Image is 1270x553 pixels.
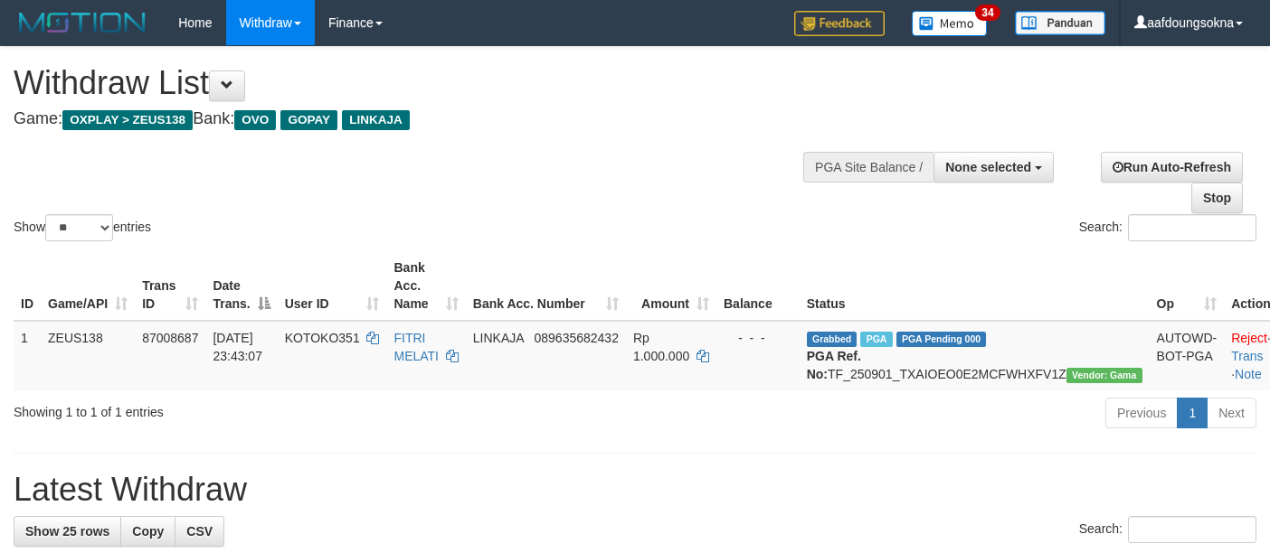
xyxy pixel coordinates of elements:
a: Next [1207,398,1256,428]
span: Marked by aafchomsokheang [860,332,892,347]
th: ID [14,251,41,321]
th: Date Trans.: activate to sort column descending [205,251,277,321]
img: Button%20Memo.svg [912,11,988,36]
h1: Latest Withdraw [14,472,1256,508]
span: OVO [234,110,276,130]
span: [DATE] 23:43:07 [213,331,262,363]
b: PGA Ref. No: [807,349,861,381]
span: Show 25 rows [25,524,109,539]
img: panduan.png [1015,11,1105,35]
a: Reject [1231,331,1267,345]
a: 1 [1177,398,1208,428]
span: GOPAY [280,110,337,130]
th: Bank Acc. Name: activate to sort column ascending [386,251,465,321]
span: LINKAJA [342,110,410,130]
span: CSV [186,524,213,539]
span: OXPLAY > ZEUS138 [62,110,193,130]
th: Amount: activate to sort column ascending [626,251,716,321]
div: PGA Site Balance / [803,152,934,183]
td: AUTOWD-BOT-PGA [1150,321,1225,390]
td: ZEUS138 [41,321,135,390]
a: Previous [1105,398,1178,428]
span: KOTOKO351 [285,331,360,345]
button: None selected [934,152,1054,183]
span: Copy 089635682432 to clipboard [535,331,619,345]
input: Search: [1128,516,1256,543]
label: Search: [1079,214,1256,241]
th: Game/API: activate to sort column ascending [41,251,135,321]
th: Balance [716,251,800,321]
input: Search: [1128,214,1256,241]
span: PGA Pending [896,332,987,347]
span: Grabbed [807,332,858,347]
h1: Withdraw List [14,65,829,101]
a: Stop [1191,183,1243,213]
span: Vendor URL: https://trx31.1velocity.biz [1066,368,1142,383]
span: Rp 1.000.000 [633,331,689,363]
span: Copy [132,524,164,539]
span: 87008687 [142,331,198,345]
th: Op: activate to sort column ascending [1150,251,1225,321]
img: MOTION_logo.png [14,9,151,36]
a: FITRI MELATI [393,331,439,363]
label: Show entries [14,214,151,241]
img: Feedback.jpg [794,11,885,36]
th: Bank Acc. Number: activate to sort column ascending [466,251,626,321]
div: Showing 1 to 1 of 1 entries [14,396,516,421]
td: TF_250901_TXAIOEO0E2MCFWHXFV1Z [800,321,1150,390]
a: CSV [175,516,224,547]
div: - - - [724,329,792,347]
th: Trans ID: activate to sort column ascending [135,251,205,321]
a: Show 25 rows [14,516,121,547]
label: Search: [1079,516,1256,543]
h4: Game: Bank: [14,110,829,128]
select: Showentries [45,214,113,241]
span: None selected [945,160,1031,174]
td: 1 [14,321,41,390]
a: Note [1235,367,1262,381]
th: User ID: activate to sort column ascending [278,251,387,321]
span: 34 [975,5,1000,21]
a: Copy [120,516,175,547]
span: LINKAJA [473,331,524,345]
a: Run Auto-Refresh [1101,152,1243,183]
th: Status [800,251,1150,321]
